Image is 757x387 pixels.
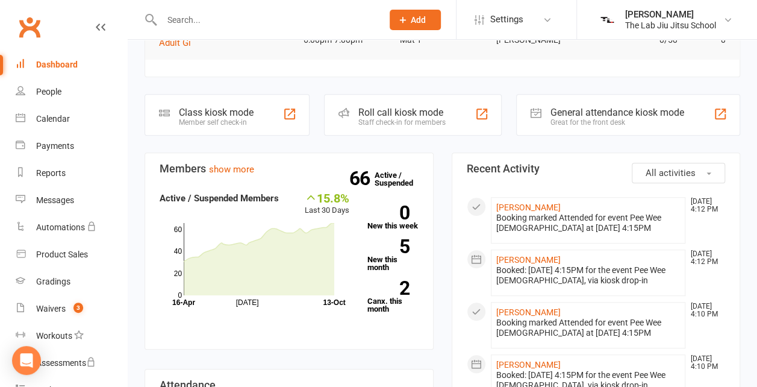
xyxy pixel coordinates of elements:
[305,191,349,217] div: Last 30 Days
[209,164,254,175] a: show more
[367,281,419,313] a: 2Canx. this month
[179,107,254,118] div: Class kiosk mode
[496,318,681,338] div: Booking marked Attended for event Pee Wee [DEMOGRAPHIC_DATA] at [DATE] 4:15PM
[36,114,70,124] div: Calendar
[685,355,724,371] time: [DATE] 4:10 PM
[358,107,446,118] div: Roll call kiosk mode
[36,195,74,205] div: Messages
[36,222,85,232] div: Automations
[394,26,491,54] td: Mat 1
[298,26,394,54] td: 6:00pm-7:00pm
[625,9,716,20] div: [PERSON_NAME]
[12,346,41,375] div: Open Intercom Messenger
[160,193,279,204] strong: Active / Suspended Members
[550,118,684,127] div: Great for the front desk
[367,238,410,256] strong: 5
[16,78,127,105] a: People
[36,141,74,151] div: Payments
[36,277,70,286] div: Gradings
[625,20,716,31] div: The Lab Jiu Jitsu School
[305,191,349,204] div: 15.8%
[595,8,619,32] img: thumb_image1727872028.png
[16,51,127,78] a: Dashboard
[632,163,725,183] button: All activities
[73,303,83,313] span: 3
[646,168,696,178] span: All activities
[367,204,410,222] strong: 0
[14,12,45,42] a: Clubworx
[16,241,127,268] a: Product Sales
[496,307,561,317] a: [PERSON_NAME]
[16,160,127,187] a: Reports
[36,87,61,96] div: People
[36,60,78,69] div: Dashboard
[159,36,199,50] button: Adult Gi
[490,26,587,54] td: [PERSON_NAME]
[685,303,724,318] time: [DATE] 4:10 PM
[16,187,127,214] a: Messages
[490,6,523,33] span: Settings
[179,118,254,127] div: Member self check-in
[16,268,127,295] a: Gradings
[375,162,428,196] a: 66Active / Suspended
[496,213,681,233] div: Booking marked Attended for event Pee Wee [DEMOGRAPHIC_DATA] at [DATE] 4:15PM
[496,360,561,370] a: [PERSON_NAME]
[158,11,374,28] input: Search...
[358,118,446,127] div: Staff check-in for members
[367,206,419,230] a: 0New this week
[367,239,419,271] a: 5New this month
[16,295,127,322] a: Waivers 3
[367,279,410,297] strong: 2
[550,107,684,118] div: General attendance kiosk mode
[36,168,66,178] div: Reports
[36,331,72,341] div: Workouts
[16,322,127,350] a: Workouts
[160,163,419,175] h3: Members
[16,350,127,377] a: Assessments
[349,169,375,187] strong: 66
[496,255,561,265] a: [PERSON_NAME]
[16,133,127,160] a: Payments
[467,163,726,175] h3: Recent Activity
[36,358,96,368] div: Assessments
[685,198,724,213] time: [DATE] 4:12 PM
[36,250,88,259] div: Product Sales
[496,265,681,286] div: Booked: [DATE] 4:15PM for the event Pee Wee [DEMOGRAPHIC_DATA], via kiosk drop-in
[390,10,441,30] button: Add
[411,15,426,25] span: Add
[587,26,683,54] td: 0/50
[496,203,561,212] a: [PERSON_NAME]
[16,105,127,133] a: Calendar
[36,304,66,313] div: Waivers
[685,250,724,266] time: [DATE] 4:12 PM
[16,214,127,241] a: Automations
[683,26,731,54] td: 0
[159,37,191,48] span: Adult Gi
